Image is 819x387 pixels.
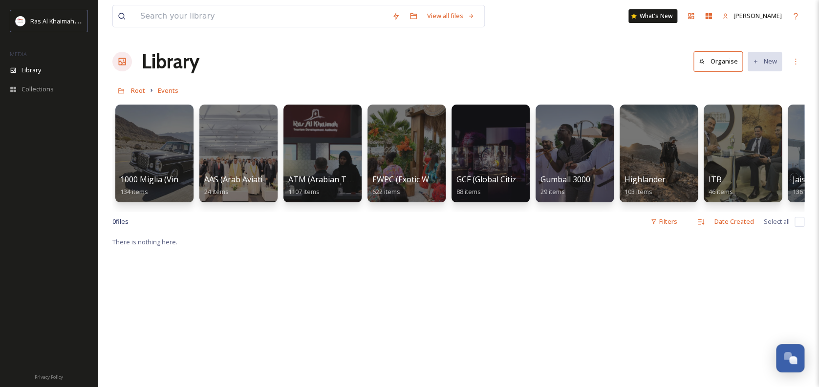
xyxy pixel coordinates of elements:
[540,187,565,196] span: 29 items
[717,6,787,25] a: [PERSON_NAME]
[10,50,27,58] span: MEDIA
[422,6,479,25] a: View all files
[625,174,666,185] span: Highlander
[120,187,148,196] span: 134 items
[764,217,790,226] span: Select all
[120,174,238,185] span: 1000 Miglia (Vintage Cars Event)
[776,344,804,372] button: Open Chat
[30,16,169,25] span: Ras Al Khaimah Tourism Development Authority
[693,51,748,71] a: Organise
[372,174,536,185] span: EWPC (Exotic Wedding Planning Conference)
[540,175,590,196] a: Gumball 300029 items
[16,16,25,26] img: Logo_RAKTDA_RGB-01.png
[733,11,782,20] span: [PERSON_NAME]
[288,175,396,196] a: ATM (Arabian Travel Market)1107 items
[35,370,63,382] a: Privacy Policy
[158,86,178,95] span: Events
[709,175,733,196] a: ITB46 items
[22,65,41,75] span: Library
[288,174,396,185] span: ATM (Arabian Travel Market)
[748,52,782,71] button: New
[131,85,145,96] a: Root
[710,212,759,231] div: Date Created
[35,374,63,380] span: Privacy Policy
[456,175,554,196] a: GCF (Global Citizen Forum)88 items
[628,9,677,23] a: What's New
[625,187,652,196] span: 103 items
[112,237,177,246] span: There is nothing here.
[646,212,682,231] div: Filters
[456,174,554,185] span: GCF (Global Citizen Forum)
[372,187,400,196] span: 622 items
[372,175,536,196] a: EWPC (Exotic Wedding Planning Conference)622 items
[142,47,199,76] a: Library
[709,174,722,185] span: ITB
[204,175,304,196] a: AAS (Arab Aviation Summit)24 items
[456,187,481,196] span: 88 items
[693,51,743,71] button: Organise
[204,187,229,196] span: 24 items
[709,187,733,196] span: 46 items
[112,217,129,226] span: 0 file s
[22,85,54,94] span: Collections
[120,175,238,196] a: 1000 Miglia (Vintage Cars Event)134 items
[131,86,145,95] span: Root
[135,5,387,27] input: Search your library
[540,174,590,185] span: Gumball 3000
[288,187,320,196] span: 1107 items
[158,85,178,96] a: Events
[204,174,304,185] span: AAS (Arab Aviation Summit)
[625,175,666,196] a: Highlander103 items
